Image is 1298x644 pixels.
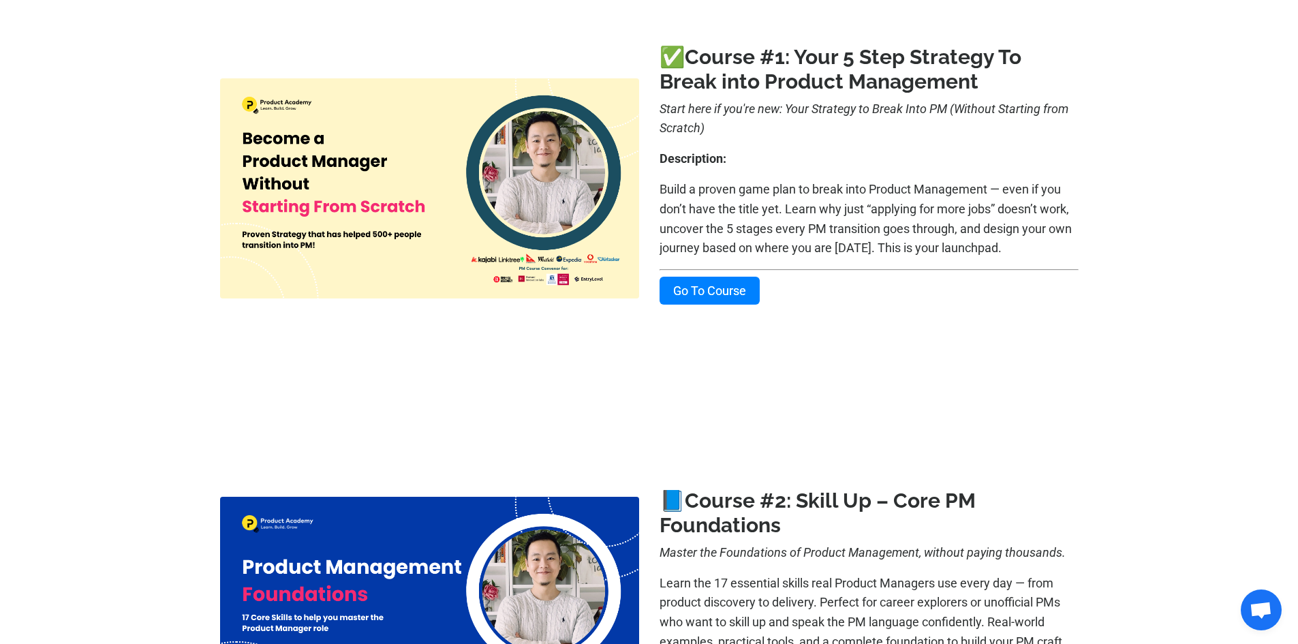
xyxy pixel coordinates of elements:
[660,151,726,166] b: Description:
[660,277,760,305] a: Go To Course
[220,78,639,298] img: cf5b4f5-4ff4-63b-cf6a-50f800045db_11.png
[660,489,775,512] b: 📘
[660,45,1021,93] a: 1: Your 5 Step Strategy To Break into Product Management
[685,489,775,512] a: Course #
[660,102,1068,136] i: Start here if you're new: Your Strategy to Break Into PM (Without Starting from Scratch)
[660,489,976,537] a: 2: Skill Up – Core PM Foundations
[660,45,775,69] b: ✅
[685,45,775,69] a: Course #
[1241,589,1282,630] a: Open chat
[660,545,1066,559] i: Master the Foundations of Product Management, without paying thousands.
[660,180,1079,258] p: Build a proven game plan to break into Product Management — even if you don’t have the title yet....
